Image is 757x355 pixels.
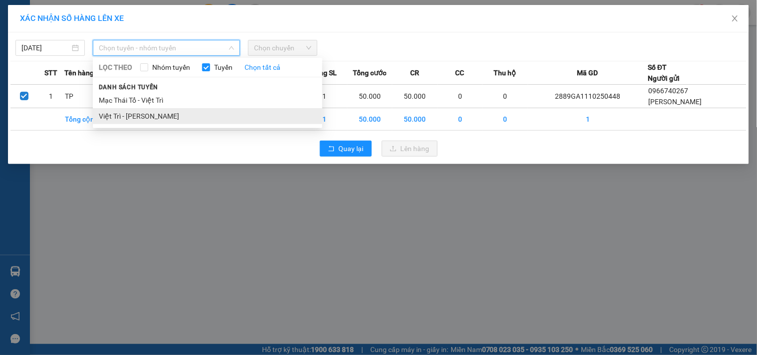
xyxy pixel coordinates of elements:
button: uploadLên hàng [382,141,438,157]
span: Chọn tuyến - nhóm tuyến [99,40,234,55]
td: 50.000 [392,85,437,108]
span: XÁC NHẬN SỐ HÀNG LÊN XE [20,13,124,23]
span: Tuyến [210,62,237,73]
div: Số ĐT Người gửi [648,62,680,84]
td: Tổng cộng [65,108,110,131]
span: Chọn chuyến [254,40,311,55]
span: Thu hộ [494,67,516,78]
span: Tên hàng [65,67,94,78]
span: CC [456,67,465,78]
span: Nhóm tuyến [148,62,194,73]
button: Close [721,5,749,33]
button: rollbackQuay lại [320,141,372,157]
span: STT [44,67,57,78]
td: 1 [528,108,648,131]
span: Danh sách tuyến [93,83,164,92]
span: CR [410,67,419,78]
td: 0 [438,108,483,131]
span: Mã GD [577,67,598,78]
span: [PERSON_NAME] [649,98,702,106]
td: 0 [483,85,527,108]
span: Quay lại [339,143,364,154]
td: 50.000 [347,108,392,131]
span: rollback [328,145,335,153]
td: 50.000 [347,85,392,108]
span: close [731,14,739,22]
td: 1 [302,85,347,108]
li: Mạc Thái Tổ - Việt Trì [93,92,322,108]
span: Tổng SL [312,67,337,78]
td: TP [65,85,110,108]
td: 0 [438,85,483,108]
a: Chọn tất cả [245,62,280,73]
input: 11/10/2025 [21,42,70,53]
li: Việt Trì - [PERSON_NAME] [93,108,322,124]
span: 0966740267 [649,87,689,95]
span: LỌC THEO [99,62,132,73]
span: down [229,45,235,51]
td: 1 [302,108,347,131]
td: 1 [37,85,64,108]
td: 50.000 [392,108,437,131]
span: Tổng cước [353,67,386,78]
td: 0 [483,108,527,131]
td: 2889GA1110250448 [528,85,648,108]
